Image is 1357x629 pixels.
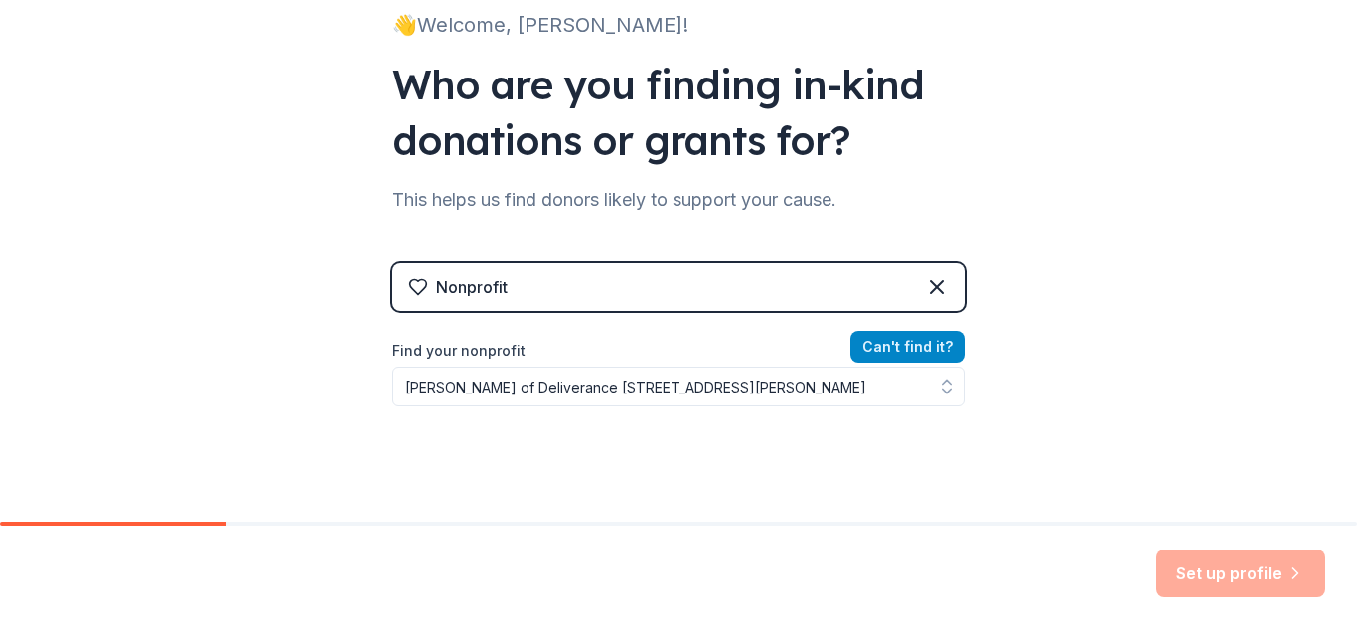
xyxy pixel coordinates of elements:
[392,184,965,216] div: This helps us find donors likely to support your cause.
[392,57,965,168] div: Who are you finding in-kind donations or grants for?
[392,367,965,406] input: Search by name, EIN, or city
[392,9,965,41] div: 👋 Welcome, [PERSON_NAME]!
[392,339,965,363] label: Find your nonprofit
[850,331,965,363] button: Can't find it?
[436,275,508,299] div: Nonprofit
